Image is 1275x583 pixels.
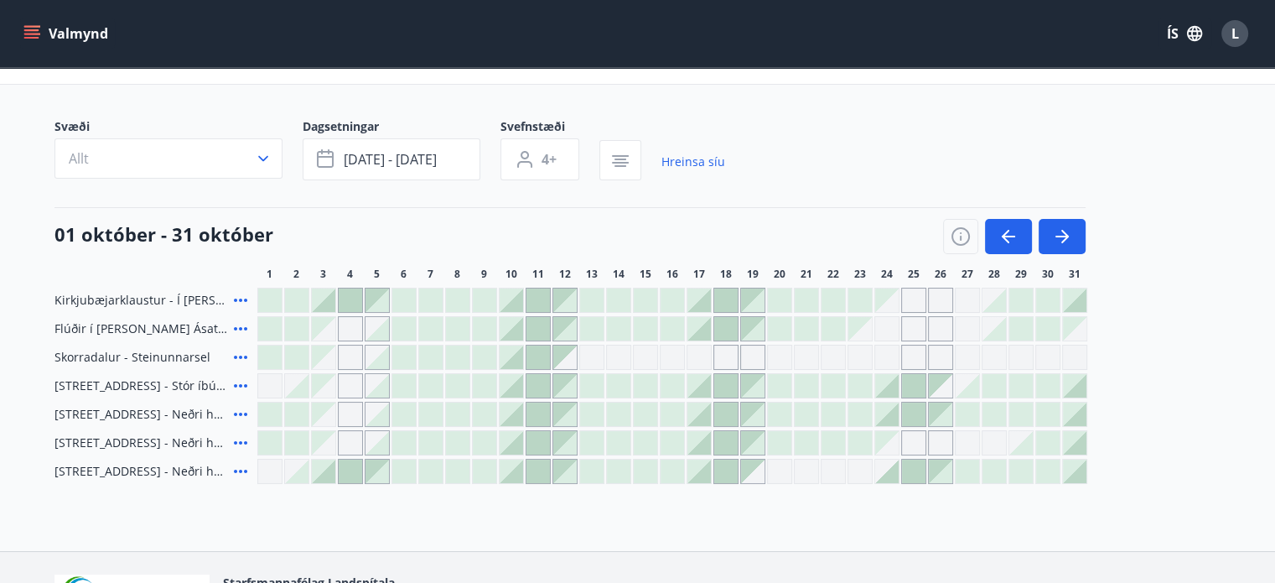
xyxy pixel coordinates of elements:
[374,268,380,281] span: 5
[311,316,336,341] div: Gráir dagar eru ekki bókanlegir
[505,268,517,281] span: 10
[54,292,227,309] span: Kirkjubæjarklaustur - Í [PERSON_NAME] Hæðargarðs
[303,118,500,138] span: Dagsetningar
[747,268,759,281] span: 19
[767,459,792,484] div: Gráir dagar eru ekki bókanlegir
[559,268,571,281] span: 12
[500,118,599,138] span: Svefnstæði
[847,345,873,370] div: Gráir dagar eru ekki bókanlegir
[1042,268,1054,281] span: 30
[311,373,336,398] div: Gráir dagar eru ekki bókanlegir
[928,345,953,370] div: Gráir dagar eru ekki bókanlegir
[847,316,873,341] div: Gráir dagar eru ekki bókanlegir
[69,149,89,168] span: Allt
[821,459,846,484] div: Gráir dagar eru ekki bókanlegir
[532,268,544,281] span: 11
[1015,268,1027,281] span: 29
[713,345,739,370] div: Gráir dagar eru ekki bókanlegir
[928,430,953,455] div: Gráir dagar eru ekki bókanlegir
[257,459,282,484] div: Gráir dagar eru ekki bókanlegir
[982,345,1007,370] div: Gráir dagar eru ekki bókanlegir
[613,268,625,281] span: 14
[901,345,926,370] div: Gráir dagar eru ekki bókanlegir
[303,138,480,180] button: [DATE] - [DATE]
[928,373,953,398] div: Gráir dagar eru ekki bókanlegir
[928,288,953,313] div: Gráir dagar eru ekki bókanlegir
[955,430,980,455] div: Gráir dagar eru ekki bókanlegir
[54,118,303,138] span: Svæði
[961,268,973,281] span: 27
[982,430,1007,455] div: Gráir dagar eru ekki bókanlegir
[1008,345,1034,370] div: Gráir dagar eru ekki bókanlegir
[54,320,227,337] span: Flúðir í [PERSON_NAME] Ásatúns hús 3 - í [GEOGRAPHIC_DATA]
[320,268,326,281] span: 3
[660,345,685,370] div: Gráir dagar eru ekki bókanlegir
[955,288,980,313] div: Gráir dagar eru ekki bókanlegir
[579,345,604,370] div: Gráir dagar eru ekki bókanlegir
[338,402,363,427] div: Gráir dagar eru ekki bókanlegir
[874,345,899,370] div: Gráir dagar eru ekki bókanlegir
[988,268,1000,281] span: 28
[347,268,353,281] span: 4
[1231,24,1239,43] span: L
[1035,345,1060,370] div: Gráir dagar eru ekki bókanlegir
[794,345,819,370] div: Gráir dagar eru ekki bókanlegir
[1062,316,1087,341] div: Gráir dagar eru ekki bókanlegir
[928,316,953,341] div: Gráir dagar eru ekki bókanlegir
[311,345,336,370] div: Gráir dagar eru ekki bókanlegir
[740,459,765,484] div: Gráir dagar eru ekki bókanlegir
[767,345,792,370] div: Gráir dagar eru ekki bókanlegir
[1158,18,1211,49] button: ÍS
[1069,268,1081,281] span: 31
[454,268,460,281] span: 8
[54,463,227,480] span: [STREET_ADDRESS] - Neðri hæð íbúð 3
[500,138,579,180] button: 4+
[774,268,785,281] span: 20
[428,268,433,281] span: 7
[935,268,946,281] span: 26
[901,288,926,313] div: Gráir dagar eru ekki bókanlegir
[661,143,725,180] a: Hreinsa síu
[1215,13,1255,54] button: L
[54,349,210,366] span: Skorradalur - Steinunnarsel
[687,345,712,370] div: Gráir dagar eru ekki bókanlegir
[542,150,557,169] span: 4+
[54,221,273,247] h4: 01 október - 31 október
[874,316,899,341] div: Gráir dagar eru ekki bókanlegir
[874,430,899,455] div: Gráir dagar eru ekki bókanlegir
[552,345,578,370] div: Gráir dagar eru ekki bókanlegir
[801,268,812,281] span: 21
[1062,345,1087,370] div: Gráir dagar eru ekki bókanlegir
[338,430,363,455] div: Gráir dagar eru ekki bókanlegir
[740,345,765,370] div: Gráir dagar eru ekki bókanlegir
[54,138,282,179] button: Allt
[311,430,336,455] div: Gráir dagar eru ekki bókanlegir
[874,288,899,313] div: Gráir dagar eru ekki bókanlegir
[720,268,732,281] span: 18
[586,268,598,281] span: 13
[640,268,651,281] span: 15
[311,402,336,427] div: Gráir dagar eru ekki bókanlegir
[847,459,873,484] div: Gráir dagar eru ekki bókanlegir
[401,268,407,281] span: 6
[666,268,678,281] span: 16
[606,345,631,370] div: Gráir dagar eru ekki bókanlegir
[881,268,893,281] span: 24
[20,18,115,49] button: menu
[338,345,363,370] div: Gráir dagar eru ekki bókanlegir
[344,150,437,169] span: [DATE] - [DATE]
[338,316,363,341] div: Gráir dagar eru ekki bókanlegir
[821,345,846,370] div: Gráir dagar eru ekki bókanlegir
[955,316,980,341] div: Gráir dagar eru ekki bókanlegir
[257,373,282,398] div: Gráir dagar eru ekki bókanlegir
[693,268,705,281] span: 17
[293,268,299,281] span: 2
[54,377,227,394] span: [STREET_ADDRESS] - Stór íbúð efri hæð íbúð 1
[54,435,227,451] span: [STREET_ADDRESS] - Neðri hæð íbúð 2
[481,268,487,281] span: 9
[955,345,980,370] div: Gráir dagar eru ekki bókanlegir
[338,373,363,398] div: Gráir dagar eru ekki bókanlegir
[267,268,272,281] span: 1
[854,268,866,281] span: 23
[908,268,920,281] span: 25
